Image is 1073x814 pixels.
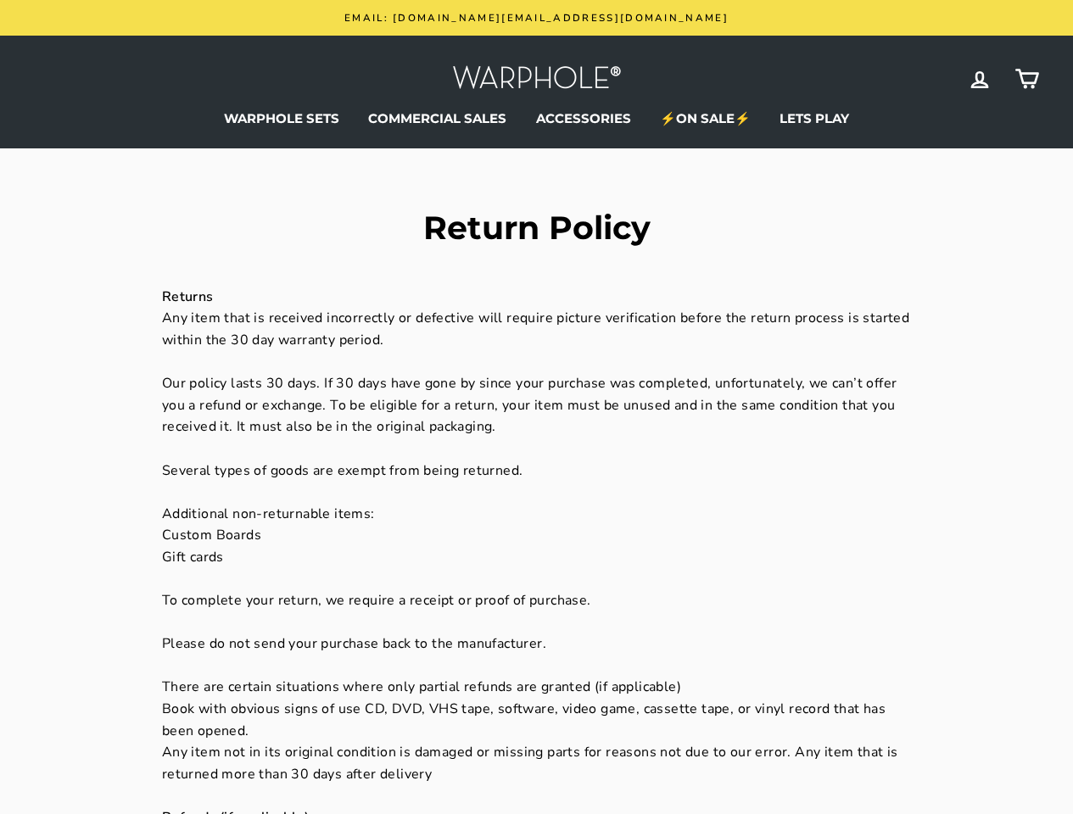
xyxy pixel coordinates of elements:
[344,11,729,25] span: Email: [DOMAIN_NAME][EMAIL_ADDRESS][DOMAIN_NAME]
[767,106,862,131] a: LETS PLAY
[162,212,911,244] h1: Return Policy
[452,61,622,98] img: Warphole
[162,287,214,306] strong: Returns
[38,8,1035,27] a: Email: [DOMAIN_NAME][EMAIL_ADDRESS][DOMAIN_NAME]
[34,106,1039,131] ul: Primary
[211,106,352,131] a: WARPHOLE SETS
[523,106,644,131] a: ACCESSORIES
[355,106,519,131] a: COMMERCIAL SALES
[647,106,763,131] a: ⚡ON SALE⚡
